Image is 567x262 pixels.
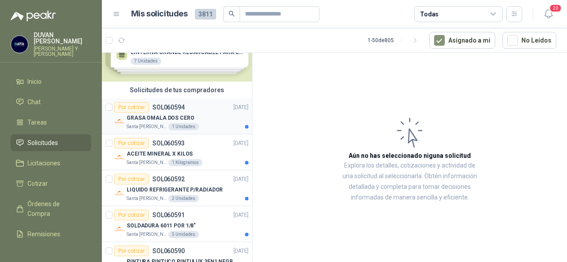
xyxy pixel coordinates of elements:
[341,160,478,203] p: Explora los detalles, cotizaciones y actividad de una solicitud al seleccionarla. Obtén informaci...
[127,123,167,130] p: Santa [PERSON_NAME]
[540,6,556,22] button: 20
[127,231,167,238] p: Santa [PERSON_NAME]
[102,206,252,242] a: Por cotizarSOL060591[DATE] Company LogoSOLDADURA 6011 POR 1/8"Santa [PERSON_NAME]5 Unidades
[168,159,202,166] div: 1 Kilogramos
[152,212,185,218] p: SOL060591
[127,195,167,202] p: Santa [PERSON_NAME]
[114,246,149,256] div: Por cotizar
[11,36,28,53] img: Company Logo
[114,210,149,220] div: Por cotizar
[114,138,149,149] div: Por cotizar
[114,102,149,113] div: Por cotizar
[152,248,185,254] p: SOL060590
[102,170,252,206] a: Por cotizarSOL060592[DATE] Company LogoLIQUIDO REFRIGERANTE P/RADIADORSanta [PERSON_NAME]2 Unidades
[11,175,91,192] a: Cotizar
[102,134,252,170] a: Por cotizarSOL060593[DATE] Company LogoACEITE MINERAL X KILOSSanta [PERSON_NAME]1 Kilogramos
[11,114,91,131] a: Tareas
[11,226,91,242] a: Remisiones
[127,222,196,230] p: SOLDADURA 6011 POR 1/8"
[34,32,91,44] p: DUVAN [PERSON_NAME]
[229,11,235,17] span: search
[152,176,185,182] p: SOL060592
[168,231,199,238] div: 5 Unidades
[152,104,185,110] p: SOL060594
[429,32,495,49] button: Asignado a mi
[11,134,91,151] a: Solicitudes
[114,152,125,163] img: Company Logo
[34,46,91,57] p: [PERSON_NAME] Y [PERSON_NAME]
[114,224,125,235] img: Company Logo
[27,138,58,148] span: Solicitudes
[27,77,42,86] span: Inicio
[27,179,48,188] span: Cotizar
[27,117,47,127] span: Tareas
[127,159,167,166] p: Santa [PERSON_NAME]
[233,103,249,112] p: [DATE]
[131,8,188,20] h1: Mis solicitudes
[195,9,216,20] span: 3811
[168,195,199,202] div: 2 Unidades
[11,196,91,222] a: Órdenes de Compra
[152,140,185,146] p: SOL060593
[27,158,60,168] span: Licitaciones
[127,186,223,194] p: LIQUIDO REFRIGERANTE P/RADIADOR
[233,211,249,219] p: [DATE]
[102,82,252,98] div: Solicitudes de tus compradores
[114,174,149,184] div: Por cotizar
[27,199,83,219] span: Órdenes de Compra
[11,94,91,110] a: Chat
[127,114,194,122] p: GRASA OMALA DOS CERO
[233,247,249,255] p: [DATE]
[102,98,252,134] a: Por cotizarSOL060594[DATE] Company LogoGRASA OMALA DOS CEROSanta [PERSON_NAME]1 Unidades
[368,33,422,47] div: 1 - 50 de 805
[127,150,193,158] p: ACEITE MINERAL X KILOS
[11,155,91,172] a: Licitaciones
[114,188,125,199] img: Company Logo
[168,123,199,130] div: 1 Unidades
[11,11,56,21] img: Logo peakr
[349,151,471,160] h3: Aún no has seleccionado niguna solicitud
[233,175,249,184] p: [DATE]
[502,32,556,49] button: No Leídos
[11,73,91,90] a: Inicio
[420,9,439,19] div: Todas
[27,229,60,239] span: Remisiones
[233,139,249,148] p: [DATE]
[549,4,562,12] span: 20
[114,116,125,127] img: Company Logo
[27,97,41,107] span: Chat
